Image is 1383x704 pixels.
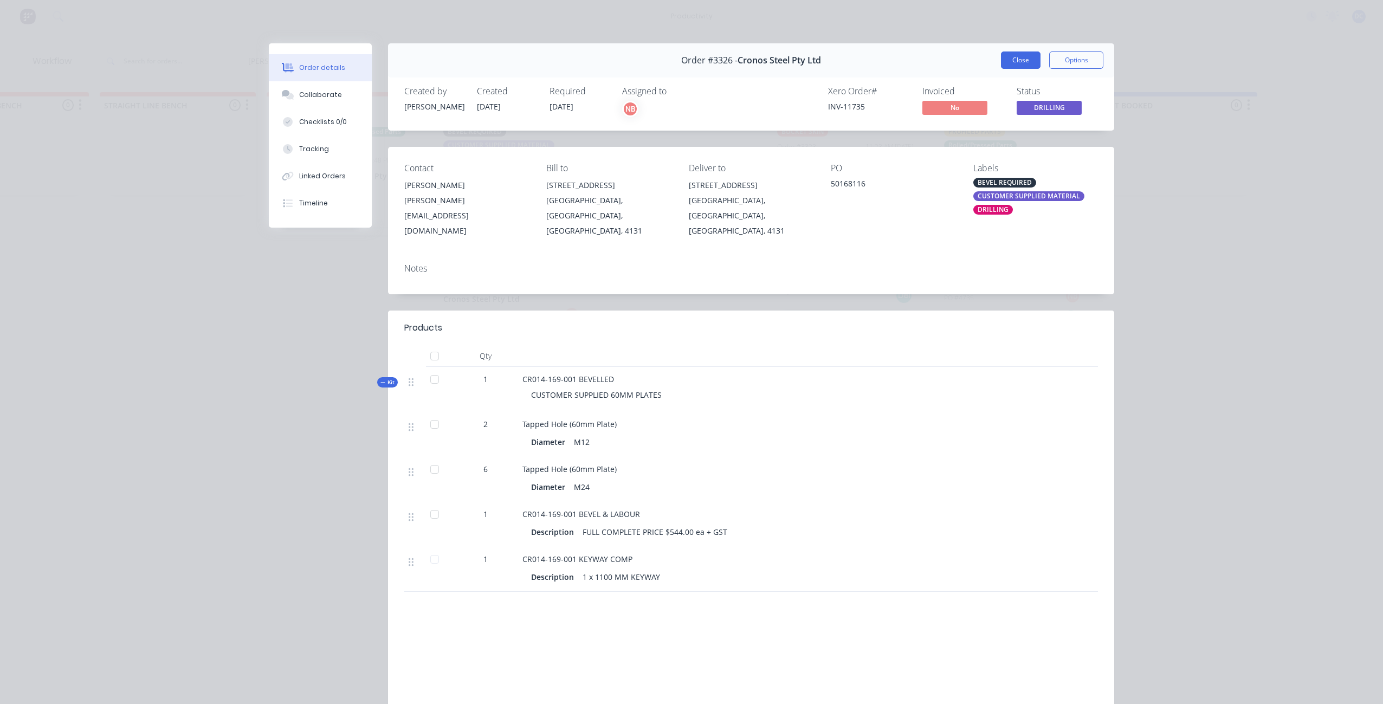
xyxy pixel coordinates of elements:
span: Tapped Hole (60mm Plate) [522,419,617,429]
div: 50168116 [831,178,955,193]
div: Order details [299,63,345,73]
span: 6 [483,463,488,475]
button: Order details [269,54,372,81]
button: Close [1001,51,1041,69]
div: M24 [570,479,594,495]
div: [STREET_ADDRESS] [546,178,671,193]
div: Linked Orders [299,171,346,181]
div: Labels [973,163,1098,173]
div: CUSTOMER SUPPLIED MATERIAL [973,191,1084,201]
div: Created by [404,86,464,96]
div: Bill to [546,163,671,173]
div: Collaborate [299,90,342,100]
span: [DATE] [550,101,573,112]
div: FULL COMPLETE PRICE $544.00 ea + GST [578,524,732,540]
button: Kit [377,377,398,387]
div: DRILLING [973,205,1013,215]
span: 1 [483,373,488,385]
div: [STREET_ADDRESS][GEOGRAPHIC_DATA], [GEOGRAPHIC_DATA], [GEOGRAPHIC_DATA], 4131 [546,178,671,238]
div: Invoiced [922,86,1004,96]
div: Assigned to [622,86,731,96]
div: Description [531,569,578,585]
span: 1 [483,508,488,520]
button: Collaborate [269,81,372,108]
div: Required [550,86,609,96]
div: Diameter [531,479,570,495]
div: [PERSON_NAME][PERSON_NAME][EMAIL_ADDRESS][DOMAIN_NAME] [404,178,529,238]
button: Checklists 0/0 [269,108,372,135]
div: INV-11735 [828,101,909,112]
span: Order #3326 - [681,55,738,66]
span: 2 [483,418,488,430]
span: [DATE] [477,101,501,112]
div: Description [531,524,578,540]
div: Deliver to [689,163,813,173]
div: BEVEL REQUIRED [973,178,1036,188]
span: CR014-169-001 KEYWAY COMP [522,554,632,564]
div: Notes [404,263,1098,274]
div: Contact [404,163,529,173]
button: Linked Orders [269,163,372,190]
div: Checklists 0/0 [299,117,347,127]
div: [STREET_ADDRESS] [689,178,813,193]
div: Status [1017,86,1098,96]
span: Kit [380,378,395,386]
span: Cronos Steel Pty Ltd [738,55,821,66]
div: [GEOGRAPHIC_DATA], [GEOGRAPHIC_DATA], [GEOGRAPHIC_DATA], 4131 [689,193,813,238]
span: Tapped Hole (60mm Plate) [522,464,617,474]
div: PO [831,163,955,173]
button: DRILLING [1017,101,1082,117]
span: DRILLING [1017,101,1082,114]
span: 1 [483,553,488,565]
button: Options [1049,51,1103,69]
div: [PERSON_NAME] [404,178,529,193]
button: Timeline [269,190,372,217]
div: Xero Order # [828,86,909,96]
div: 1 x 1100 MM KEYWAY [578,569,664,585]
div: Products [404,321,442,334]
div: Qty [453,345,518,367]
div: Diameter [531,434,570,450]
div: Created [477,86,537,96]
span: CR014-169-001 BEVEL & LABOUR [522,509,640,519]
span: CR014-169-001 BEVELLED [522,374,614,384]
div: [STREET_ADDRESS][GEOGRAPHIC_DATA], [GEOGRAPHIC_DATA], [GEOGRAPHIC_DATA], 4131 [689,178,813,238]
div: M12 [570,434,594,450]
button: Tracking [269,135,372,163]
div: Timeline [299,198,328,208]
div: Tracking [299,144,329,154]
button: NB [622,101,638,117]
div: [PERSON_NAME][EMAIL_ADDRESS][DOMAIN_NAME] [404,193,529,238]
div: [GEOGRAPHIC_DATA], [GEOGRAPHIC_DATA], [GEOGRAPHIC_DATA], 4131 [546,193,671,238]
span: No [922,101,987,114]
div: [PERSON_NAME] [404,101,464,112]
span: CUSTOMER SUPPLIED 60MM PLATES [531,390,662,400]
